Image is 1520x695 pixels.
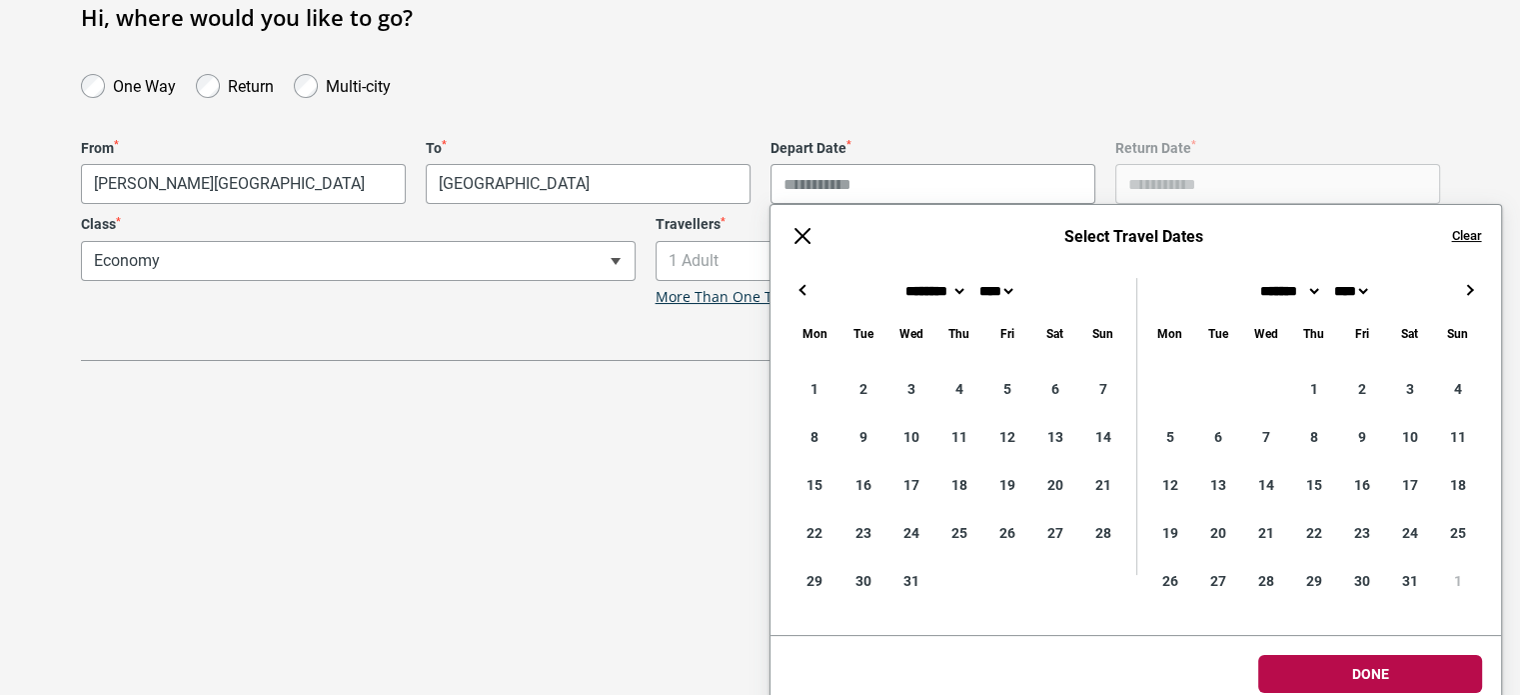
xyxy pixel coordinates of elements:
div: 17 [886,461,934,509]
div: 24 [886,509,934,557]
div: 15 [790,461,838,509]
div: 12 [1145,461,1193,509]
div: 16 [1337,461,1385,509]
div: Monday [1145,322,1193,345]
button: Done [1258,655,1482,693]
div: 1 [1289,365,1337,413]
div: 25 [1433,509,1481,557]
span: Melbourne, Australia [426,164,751,204]
div: 8 [790,413,838,461]
div: 16 [838,461,886,509]
div: Friday [982,322,1030,345]
div: Tuesday [1193,322,1241,345]
div: 31 [1385,557,1433,605]
div: 1 [1433,557,1481,605]
label: Depart Date [770,140,1095,157]
div: Monday [790,322,838,345]
div: 14 [1078,413,1126,461]
div: Saturday [1030,322,1078,345]
div: 23 [1337,509,1385,557]
label: To [426,140,751,157]
div: 14 [1241,461,1289,509]
div: 28 [1078,509,1126,557]
div: 27 [1030,509,1078,557]
div: 8 [1289,413,1337,461]
div: 3 [886,365,934,413]
div: 26 [1145,557,1193,605]
div: 6 [1030,365,1078,413]
span: Economy [81,241,636,281]
div: 10 [1385,413,1433,461]
div: 4 [934,365,982,413]
div: Wednesday [886,322,934,345]
div: 21 [1241,509,1289,557]
div: 6 [1193,413,1241,461]
div: Thursday [1289,322,1337,345]
div: 19 [982,461,1030,509]
h1: Hi, where would you like to go? [81,4,1440,30]
a: More Than One Traveller? [656,289,829,306]
div: 9 [838,413,886,461]
div: 17 [1385,461,1433,509]
div: 27 [1193,557,1241,605]
button: Clear [1451,227,1481,245]
div: 26 [982,509,1030,557]
label: Multi-city [326,72,391,96]
div: Tuesday [838,322,886,345]
div: 31 [886,557,934,605]
span: Paris, France [81,164,406,204]
div: 12 [982,413,1030,461]
span: Economy [82,242,635,280]
div: 5 [1145,413,1193,461]
div: 22 [1289,509,1337,557]
div: Sunday [1078,322,1126,345]
div: 30 [838,557,886,605]
div: 4 [1433,365,1481,413]
div: 13 [1193,461,1241,509]
div: 18 [1433,461,1481,509]
span: Melbourne, Australia [427,165,750,203]
button: ← [790,278,814,302]
div: 11 [1433,413,1481,461]
div: Sunday [1433,322,1481,345]
label: One Way [113,72,176,96]
h6: Select Travel Dates [834,227,1431,246]
div: 20 [1030,461,1078,509]
div: 10 [886,413,934,461]
div: 3 [1385,365,1433,413]
div: 15 [1289,461,1337,509]
label: Return [228,72,274,96]
div: 7 [1078,365,1126,413]
div: 11 [934,413,982,461]
label: Travellers [656,216,1210,233]
div: 1 [790,365,838,413]
div: 2 [1337,365,1385,413]
div: Thursday [934,322,982,345]
div: 28 [1241,557,1289,605]
div: 2 [838,365,886,413]
div: 23 [838,509,886,557]
label: From [81,140,406,157]
span: 1 Adult [657,242,1209,280]
label: Class [81,216,636,233]
div: 19 [1145,509,1193,557]
div: 18 [934,461,982,509]
div: Wednesday [1241,322,1289,345]
div: 29 [1289,557,1337,605]
div: 25 [934,509,982,557]
div: 7 [1241,413,1289,461]
button: → [1457,278,1481,302]
div: Saturday [1385,322,1433,345]
span: Paris, France [82,165,405,203]
div: 22 [790,509,838,557]
span: 1 Adult [656,241,1210,281]
div: 30 [1337,557,1385,605]
div: 29 [790,557,838,605]
div: 9 [1337,413,1385,461]
div: 20 [1193,509,1241,557]
div: 5 [982,365,1030,413]
div: 24 [1385,509,1433,557]
div: Friday [1337,322,1385,345]
div: 13 [1030,413,1078,461]
div: 21 [1078,461,1126,509]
